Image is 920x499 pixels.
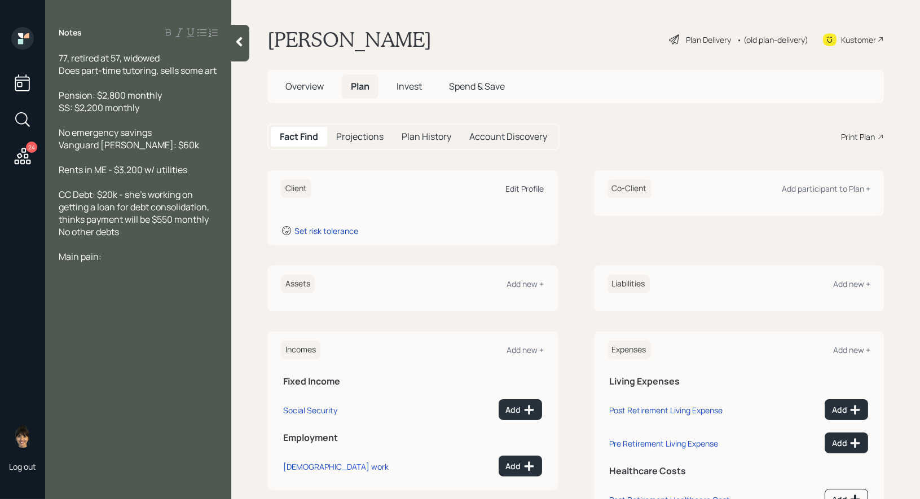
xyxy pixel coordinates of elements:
[608,341,651,359] h6: Expenses
[59,89,162,114] span: Pension: $2,800 monthly SS: $2,200 monthly
[499,456,542,476] button: Add
[294,226,358,236] div: Set risk tolerance
[686,34,731,46] div: Plan Delivery
[397,80,422,92] span: Invest
[841,131,875,143] div: Print Plan
[608,275,650,293] h6: Liabilities
[9,461,36,472] div: Log out
[59,250,102,263] span: Main pain:
[833,279,870,289] div: Add new +
[610,466,869,476] h5: Healthcare Costs
[841,34,876,46] div: Kustomer
[610,405,723,416] div: Post Retirement Living Expense
[832,404,861,416] div: Add
[281,275,315,293] h6: Assets
[285,80,324,92] span: Overview
[59,52,217,77] span: 77, retired at 57, widowed Does part-time tutoring, sells some art
[59,126,199,151] span: No emergency savings Vanguard [PERSON_NAME]: $60k
[267,27,432,52] h1: [PERSON_NAME]
[11,425,34,448] img: treva-nostdahl-headshot.png
[825,432,868,453] button: Add
[610,438,719,449] div: Pre Retirement Living Expense
[351,80,369,92] span: Plan
[283,432,542,443] h5: Employment
[469,131,547,142] h5: Account Discovery
[507,345,544,355] div: Add new +
[449,80,505,92] span: Spend & Save
[283,405,337,416] div: Social Security
[825,399,868,420] button: Add
[506,404,535,416] div: Add
[610,376,869,387] h5: Living Expenses
[283,376,542,387] h5: Fixed Income
[59,164,187,176] span: Rents in ME - $3,200 w/ utilities
[782,183,870,194] div: Add participant to Plan +
[832,438,861,449] div: Add
[499,399,542,420] button: Add
[506,183,544,194] div: Edit Profile
[506,461,535,472] div: Add
[402,131,451,142] h5: Plan History
[608,179,652,198] h6: Co-Client
[280,131,318,142] h5: Fact Find
[59,188,211,238] span: CC Debt: $20k - she's working on getting a loan for debt consolidation, thinks payment will be $5...
[283,461,389,472] div: [DEMOGRAPHIC_DATA] work
[59,27,82,38] label: Notes
[737,34,808,46] div: • (old plan-delivery)
[833,345,870,355] div: Add new +
[507,279,544,289] div: Add new +
[281,341,320,359] h6: Incomes
[26,142,37,153] div: 24
[336,131,384,142] h5: Projections
[281,179,311,198] h6: Client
